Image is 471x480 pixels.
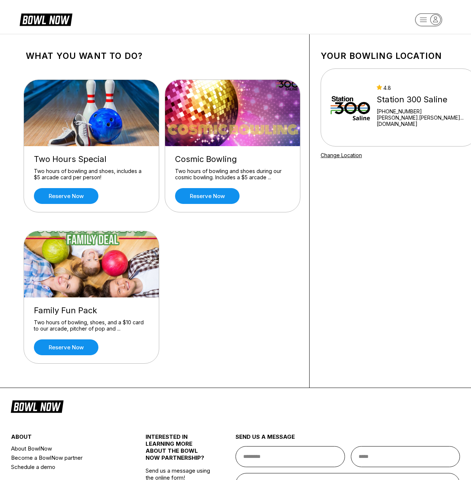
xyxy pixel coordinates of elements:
[165,80,301,146] img: Cosmic Bowling
[11,462,123,472] a: Schedule a demo
[34,154,149,164] div: Two Hours Special
[24,231,160,297] img: Family Fun Pack
[24,80,160,146] img: Two Hours Special
[321,152,362,158] a: Change Location
[175,168,290,181] div: Two hours of bowling and shoes during our cosmic bowling. Includes a $5 arcade ...
[11,433,123,444] div: about
[34,188,98,204] a: Reserve now
[377,114,467,127] a: [PERSON_NAME].[PERSON_NAME]...[DOMAIN_NAME]
[26,51,298,61] h1: What you want to do?
[34,319,149,332] div: Two hours of bowling, shoes, and a $10 card to our arcade, pitcher of pop and ...
[34,306,149,315] div: Family Fun Pack
[377,95,467,105] div: Station 300 Saline
[146,433,213,467] div: INTERESTED IN LEARNING MORE ABOUT THE BOWL NOW PARTNERSHIP?
[11,444,123,453] a: About BowlNow
[34,339,98,355] a: Reserve now
[331,80,370,135] img: Station 300 Saline
[34,168,149,181] div: Two hours of bowling and shoes, includes a $5 arcade card per person!
[11,453,123,462] a: Become a BowlNow partner
[377,108,467,114] div: [PHONE_NUMBER]
[175,154,290,164] div: Cosmic Bowling
[175,188,240,204] a: Reserve now
[235,433,460,446] div: send us a message
[377,85,467,91] div: 4.8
